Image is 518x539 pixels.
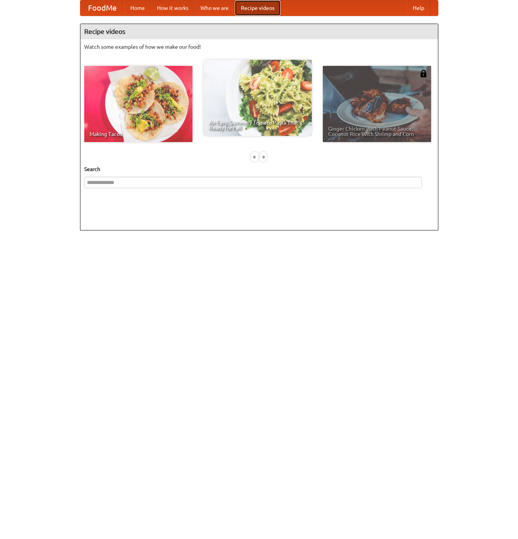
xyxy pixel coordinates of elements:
a: Who we are [194,0,235,16]
span: Making Tacos [90,131,187,137]
img: 483408.png [420,70,427,77]
a: How it works [151,0,194,16]
a: Recipe videos [235,0,281,16]
a: Making Tacos [84,66,192,142]
h5: Search [84,165,434,173]
a: FoodMe [80,0,124,16]
p: Watch some examples of how we make our food! [84,43,434,51]
div: « [251,152,258,162]
a: An Easy, Summery Tomato Pasta That's Ready for Fall [204,60,312,136]
a: Help [407,0,430,16]
div: » [260,152,267,162]
a: Home [124,0,151,16]
span: An Easy, Summery Tomato Pasta That's Ready for Fall [209,120,306,131]
h4: Recipe videos [80,24,438,39]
